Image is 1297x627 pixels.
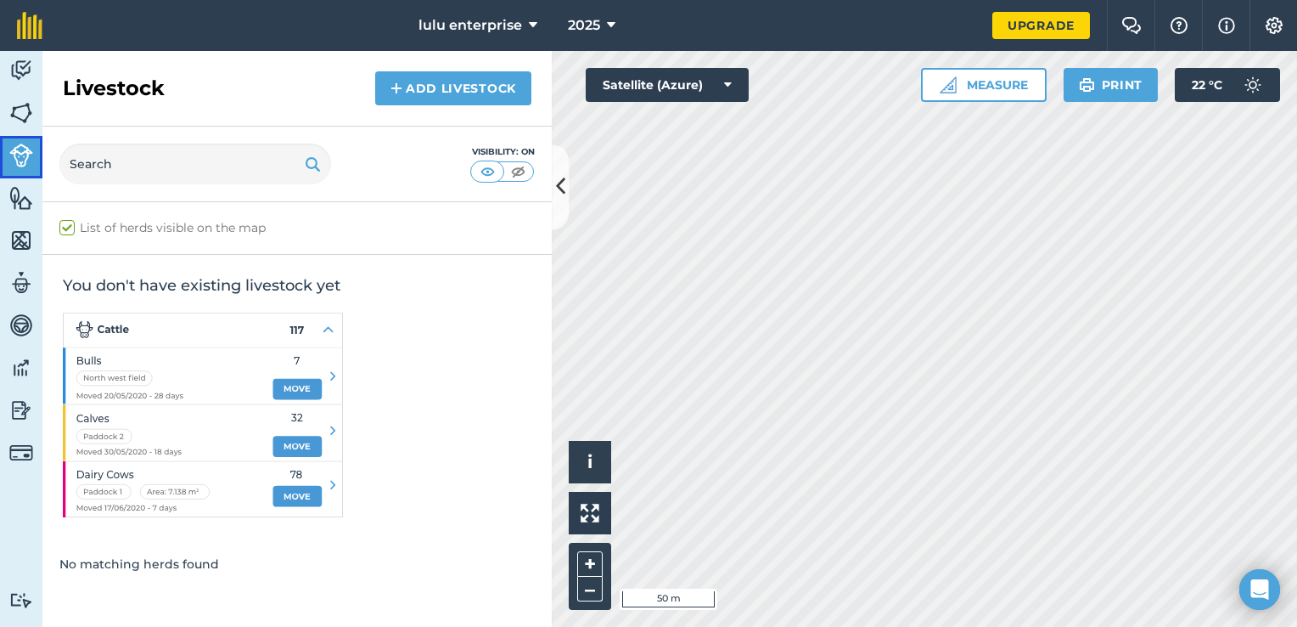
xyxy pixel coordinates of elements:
img: svg+xml;base64,PHN2ZyB4bWxucz0iaHR0cDovL3d3dy53My5vcmcvMjAwMC9zdmciIHdpZHRoPSI1NiIgaGVpZ2h0PSI2MC... [9,185,33,211]
button: Print [1064,68,1159,102]
img: svg+xml;base64,PD94bWwgdmVyc2lvbj0iMS4wIiBlbmNvZGluZz0idXRmLTgiPz4KPCEtLSBHZW5lcmF0b3I6IEFkb2JlIE... [1236,68,1270,102]
input: Search [59,144,331,184]
span: lulu enterprise [418,15,522,36]
img: svg+xml;base64,PD94bWwgdmVyc2lvbj0iMS4wIiBlbmNvZGluZz0idXRmLTgiPz4KPCEtLSBHZW5lcmF0b3I6IEFkb2JlIE... [9,441,33,465]
button: 22 °C [1175,68,1280,102]
img: svg+xml;base64,PD94bWwgdmVyc2lvbj0iMS4wIiBlbmNvZGluZz0idXRmLTgiPz4KPCEtLSBHZW5lcmF0b3I6IEFkb2JlIE... [9,144,33,167]
img: A question mark icon [1169,17,1189,34]
img: svg+xml;base64,PHN2ZyB4bWxucz0iaHR0cDovL3d3dy53My5vcmcvMjAwMC9zdmciIHdpZHRoPSI1NiIgaGVpZ2h0PSI2MC... [9,228,33,253]
div: Open Intercom Messenger [1239,569,1280,610]
a: Upgrade [992,12,1090,39]
button: i [569,441,611,483]
h2: You don't have existing livestock yet [63,275,531,296]
img: svg+xml;base64,PD94bWwgdmVyc2lvbj0iMS4wIiBlbmNvZGluZz0idXRmLTgiPz4KPCEtLSBHZW5lcmF0b3I6IEFkb2JlIE... [9,270,33,296]
img: svg+xml;base64,PHN2ZyB4bWxucz0iaHR0cDovL3d3dy53My5vcmcvMjAwMC9zdmciIHdpZHRoPSIxNCIgaGVpZ2h0PSIyNC... [390,78,402,99]
span: 2025 [568,15,600,36]
img: Two speech bubbles overlapping with the left bubble in the forefront [1121,17,1142,34]
img: svg+xml;base64,PD94bWwgdmVyc2lvbj0iMS4wIiBlbmNvZGluZz0idXRmLTgiPz4KPCEtLSBHZW5lcmF0b3I6IEFkb2JlIE... [9,398,33,423]
img: Four arrows, one pointing top left, one top right, one bottom right and the last bottom left [581,504,599,522]
img: svg+xml;base64,PHN2ZyB4bWxucz0iaHR0cDovL3d3dy53My5vcmcvMjAwMC9zdmciIHdpZHRoPSI1NiIgaGVpZ2h0PSI2MC... [9,100,33,126]
img: svg+xml;base64,PHN2ZyB4bWxucz0iaHR0cDovL3d3dy53My5vcmcvMjAwMC9zdmciIHdpZHRoPSI1MCIgaGVpZ2h0PSI0MC... [508,163,529,180]
img: svg+xml;base64,PD94bWwgdmVyc2lvbj0iMS4wIiBlbmNvZGluZz0idXRmLTgiPz4KPCEtLSBHZW5lcmF0b3I6IEFkb2JlIE... [9,313,33,338]
img: Ruler icon [940,76,957,93]
img: fieldmargin Logo [17,12,42,39]
div: Visibility: On [470,145,535,159]
img: svg+xml;base64,PD94bWwgdmVyc2lvbj0iMS4wIiBlbmNvZGluZz0idXRmLTgiPz4KPCEtLSBHZW5lcmF0b3I6IEFkb2JlIE... [9,355,33,381]
button: Measure [921,68,1047,102]
span: i [587,451,592,472]
span: 22 ° C [1192,68,1222,102]
img: svg+xml;base64,PD94bWwgdmVyc2lvbj0iMS4wIiBlbmNvZGluZz0idXRmLTgiPz4KPCEtLSBHZW5lcmF0b3I6IEFkb2JlIE... [9,592,33,608]
img: A cog icon [1264,17,1284,34]
img: svg+xml;base64,PD94bWwgdmVyc2lvbj0iMS4wIiBlbmNvZGluZz0idXRmLTgiPz4KPCEtLSBHZW5lcmF0b3I6IEFkb2JlIE... [9,58,33,83]
img: svg+xml;base64,PHN2ZyB4bWxucz0iaHR0cDovL3d3dy53My5vcmcvMjAwMC9zdmciIHdpZHRoPSIxOSIgaGVpZ2h0PSIyNC... [305,154,321,174]
button: Satellite (Azure) [586,68,749,102]
button: + [577,551,603,577]
a: Add Livestock [375,71,531,105]
button: – [577,577,603,602]
img: svg+xml;base64,PHN2ZyB4bWxucz0iaHR0cDovL3d3dy53My5vcmcvMjAwMC9zdmciIHdpZHRoPSI1MCIgaGVpZ2h0PSI0MC... [477,163,498,180]
h2: Livestock [63,75,165,102]
div: No matching herds found [42,538,552,590]
label: List of herds visible on the map [59,219,535,237]
img: svg+xml;base64,PHN2ZyB4bWxucz0iaHR0cDovL3d3dy53My5vcmcvMjAwMC9zdmciIHdpZHRoPSIxOSIgaGVpZ2h0PSIyNC... [1079,75,1095,95]
img: svg+xml;base64,PHN2ZyB4bWxucz0iaHR0cDovL3d3dy53My5vcmcvMjAwMC9zdmciIHdpZHRoPSIxNyIgaGVpZ2h0PSIxNy... [1218,15,1235,36]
